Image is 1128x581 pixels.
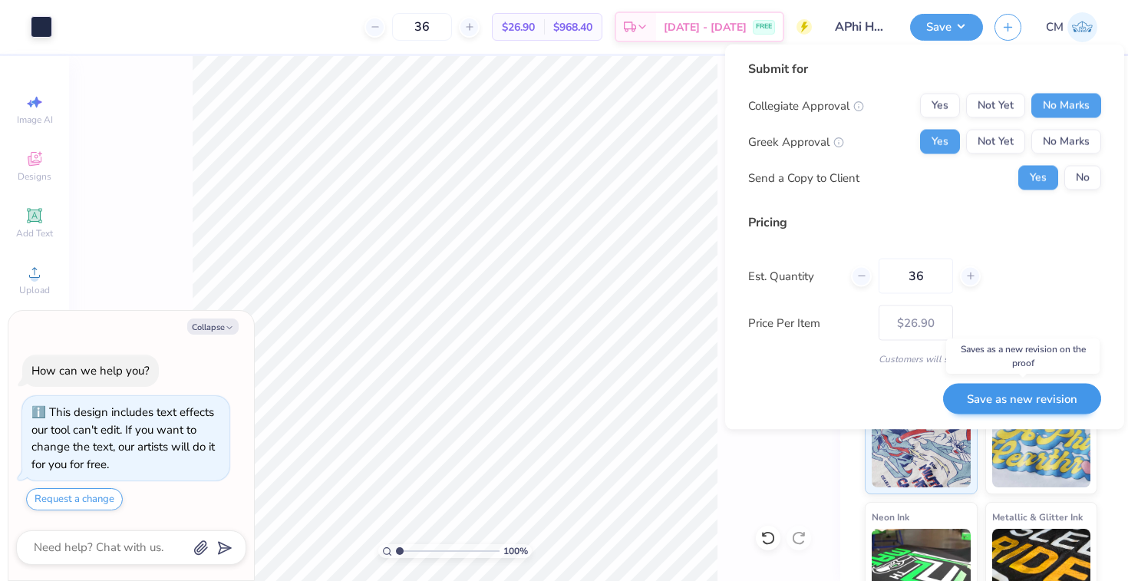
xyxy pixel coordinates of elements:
[966,130,1025,154] button: Not Yet
[943,383,1101,414] button: Save as new revision
[748,169,859,187] div: Send a Copy to Client
[992,509,1083,525] span: Metallic & Glitter Ink
[392,13,452,41] input: – –
[992,411,1091,487] img: Puff Ink
[1046,18,1064,36] span: CM
[19,284,50,296] span: Upload
[503,544,528,558] span: 100 %
[26,488,123,510] button: Request a change
[1046,12,1097,42] a: CM
[966,94,1025,118] button: Not Yet
[748,60,1101,78] div: Submit for
[16,227,53,239] span: Add Text
[748,213,1101,232] div: Pricing
[872,509,909,525] span: Neon Ink
[664,19,747,35] span: [DATE] - [DATE]
[946,338,1100,374] div: Saves as a new revision on the proof
[748,133,844,150] div: Greek Approval
[1018,166,1058,190] button: Yes
[18,170,51,183] span: Designs
[1031,94,1101,118] button: No Marks
[31,363,150,378] div: How can we help you?
[910,14,983,41] button: Save
[748,352,1101,366] div: Customers will see this price on HQ.
[748,314,867,332] label: Price Per Item
[502,19,535,35] span: $26.90
[756,21,772,32] span: FREE
[920,94,960,118] button: Yes
[1031,130,1101,154] button: No Marks
[748,267,839,285] label: Est. Quantity
[872,411,971,487] img: Standard
[31,404,215,472] div: This design includes text effects our tool can't edit. If you want to change the text, our artist...
[823,12,899,42] input: Untitled Design
[17,114,53,126] span: Image AI
[553,19,592,35] span: $968.40
[879,259,953,294] input: – –
[187,319,239,335] button: Collapse
[1064,166,1101,190] button: No
[1067,12,1097,42] img: Chloe Murlin
[920,130,960,154] button: Yes
[748,97,864,114] div: Collegiate Approval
